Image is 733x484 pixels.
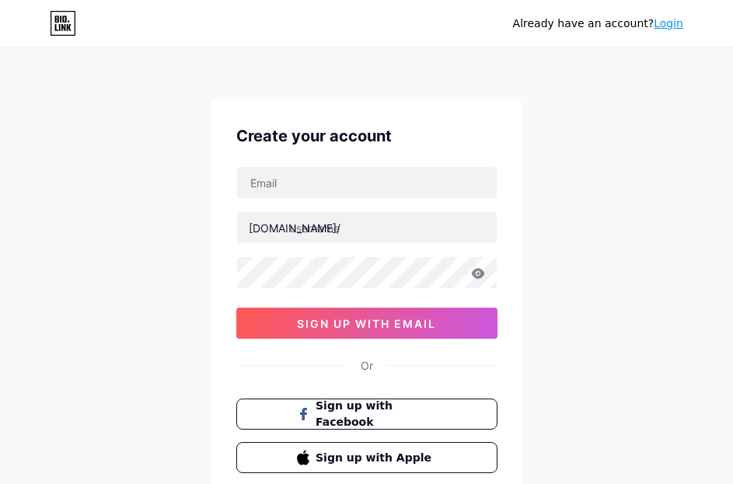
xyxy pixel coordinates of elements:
[236,442,497,473] button: Sign up with Apple
[654,17,683,30] a: Login
[237,212,497,243] input: username
[316,450,436,466] span: Sign up with Apple
[249,220,340,236] div: [DOMAIN_NAME]/
[297,317,436,330] span: sign up with email
[237,167,497,198] input: Email
[236,308,497,339] button: sign up with email
[316,398,436,430] span: Sign up with Facebook
[513,16,683,32] div: Already have an account?
[236,124,497,148] div: Create your account
[236,399,497,430] button: Sign up with Facebook
[361,357,373,374] div: Or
